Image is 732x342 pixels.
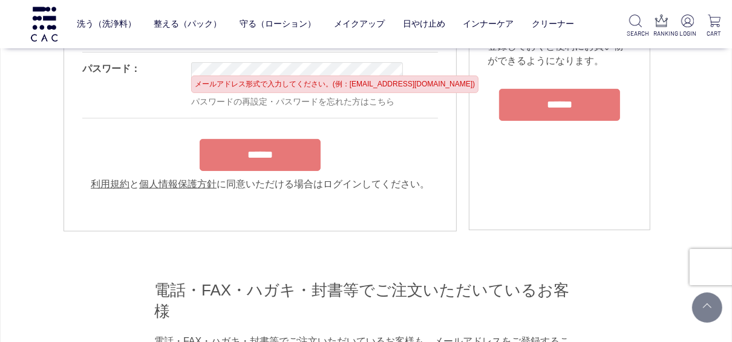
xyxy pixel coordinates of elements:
a: メイクアップ [334,10,385,39]
div: メールアドレス形式で入力してください。(例：[EMAIL_ADDRESS][DOMAIN_NAME]) [191,76,479,93]
p: SEARCH [627,29,644,38]
a: 整える（パック） [154,10,221,39]
a: 個人情報保護方針 [139,179,217,189]
img: logo [29,7,59,41]
p: RANKING [653,29,670,38]
a: 利用規約 [91,179,129,189]
a: 日やけ止め [403,10,445,39]
p: LOGIN [679,29,696,38]
a: パスワードの再設定・パスワードを忘れた方はこちら [191,97,394,106]
p: CART [705,29,722,38]
a: SEARCH [627,15,644,38]
a: CART [705,15,722,38]
div: と に同意いただける場合はログインしてください。 [82,177,438,192]
a: RANKING [653,15,670,38]
a: 洗う（洗浄料） [77,10,136,39]
a: クリーナー [532,10,574,39]
label: パスワード： [82,63,140,74]
a: LOGIN [679,15,696,38]
a: 守る（ローション） [240,10,316,39]
h2: 電話・FAX・ハガキ・封書等でご注文いただいているお客様 [154,280,578,321]
a: インナーケア [463,10,514,39]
